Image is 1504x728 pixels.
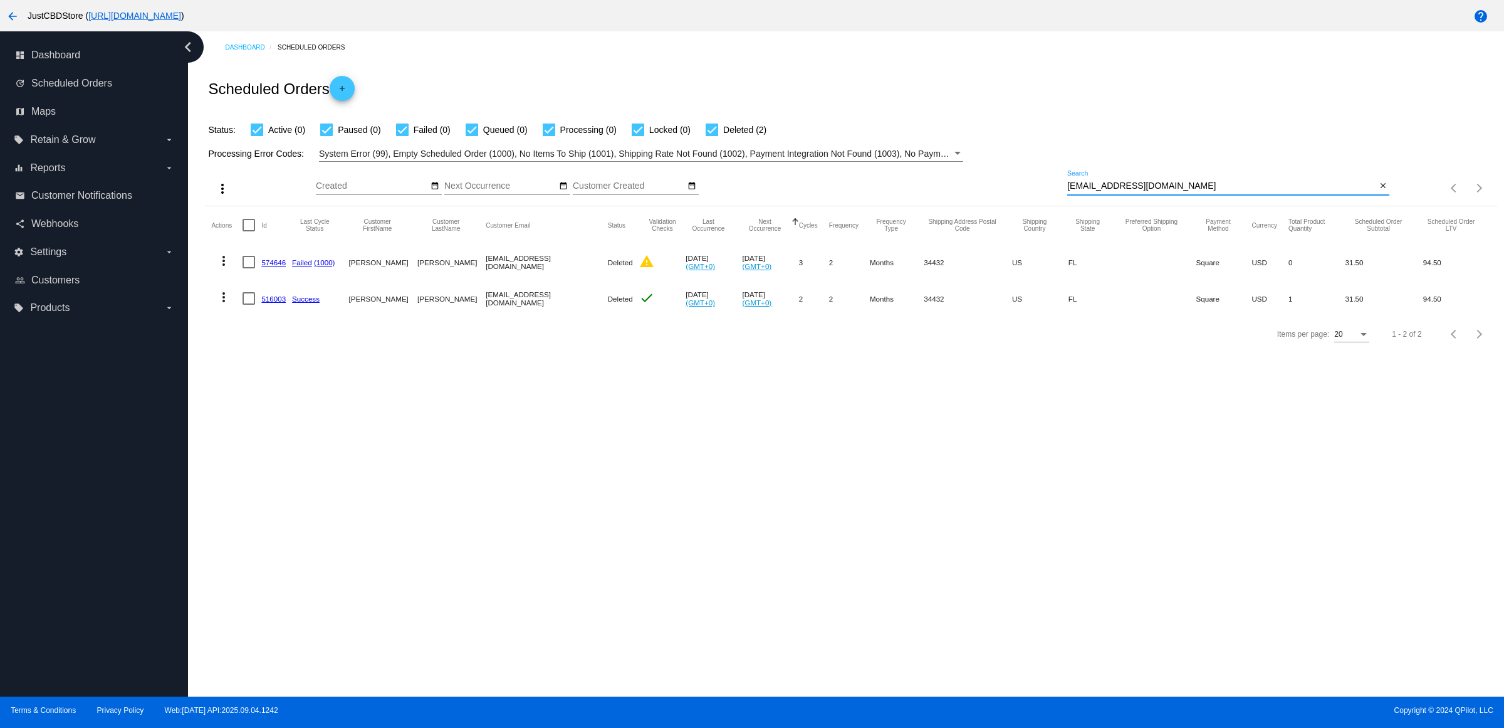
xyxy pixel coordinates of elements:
[14,247,24,257] i: settings
[15,102,174,122] a: map Maps
[1473,9,1488,24] mat-icon: help
[1012,218,1057,232] button: Change sorting for ShippingCountry
[338,122,380,137] span: Paused (0)
[639,254,654,269] mat-icon: warning
[486,280,608,317] mat-cell: [EMAIL_ADDRESS][DOMAIN_NAME]
[829,280,870,317] mat-cell: 2
[686,262,715,270] a: (GMT+0)
[1376,180,1389,193] button: Clear
[225,38,278,57] a: Dashboard
[1196,244,1252,280] mat-cell: Square
[573,181,686,191] input: Customer Created
[15,78,25,88] i: update
[686,244,742,280] mat-cell: [DATE]
[1379,181,1387,191] mat-icon: close
[1288,206,1345,244] mat-header-cell: Total Product Quantity
[319,146,963,162] mat-select: Filter by Processing Error Codes
[763,706,1493,715] span: Copyright © 2024 QPilot, LLC
[208,149,304,159] span: Processing Error Codes:
[1467,176,1492,201] button: Next page
[486,244,608,280] mat-cell: [EMAIL_ADDRESS][DOMAIN_NAME]
[1423,280,1491,317] mat-cell: 94.50
[924,244,1012,280] mat-cell: 34432
[15,191,25,201] i: email
[11,706,76,715] a: Terms & Conditions
[686,280,742,317] mat-cell: [DATE]
[417,244,486,280] mat-cell: [PERSON_NAME]
[15,275,25,285] i: people_outline
[799,244,829,280] mat-cell: 3
[335,84,350,99] mat-icon: add
[15,45,174,65] a: dashboard Dashboard
[15,50,25,60] i: dashboard
[608,295,633,303] span: Deleted
[417,280,486,317] mat-cell: [PERSON_NAME]
[1118,218,1184,232] button: Change sorting for PreferredShippingOption
[639,290,654,305] mat-icon: check
[30,134,95,145] span: Retain & Grow
[743,244,799,280] mat-cell: [DATE]
[216,253,231,268] mat-icon: more_vert
[1288,244,1345,280] mat-cell: 0
[1068,280,1119,317] mat-cell: FL
[15,186,174,206] a: email Customer Notifications
[164,135,174,145] i: arrow_drop_down
[31,275,80,286] span: Customers
[870,244,924,280] mat-cell: Months
[31,50,80,61] span: Dashboard
[870,280,924,317] mat-cell: Months
[1067,181,1376,191] input: Search
[1423,218,1480,232] button: Change sorting for LifetimeValue
[1442,322,1467,347] button: Previous page
[608,221,625,229] button: Change sorting for Status
[165,706,278,715] a: Web:[DATE] API:2025.09.04.1242
[1392,330,1421,339] div: 1 - 2 of 2
[15,107,25,117] i: map
[559,181,568,191] mat-icon: date_range
[829,221,859,229] button: Change sorting for Frequency
[1467,322,1492,347] button: Next page
[30,162,65,174] span: Reports
[444,181,557,191] input: Next Occurrence
[743,262,772,270] a: (GMT+0)
[829,244,870,280] mat-cell: 2
[292,295,320,303] a: Success
[215,181,230,196] mat-icon: more_vert
[216,290,231,305] mat-icon: more_vert
[1068,218,1107,232] button: Change sorting for ShippingState
[686,298,715,307] a: (GMT+0)
[870,218,912,232] button: Change sorting for FrequencyType
[743,298,772,307] a: (GMT+0)
[15,214,174,234] a: share Webhooks
[348,218,406,232] button: Change sorting for CustomerFirstName
[1334,330,1369,339] mat-select: Items per page:
[348,280,417,317] mat-cell: [PERSON_NAME]
[649,122,691,137] span: Locked (0)
[164,163,174,173] i: arrow_drop_down
[723,122,766,137] span: Deleted (2)
[268,122,305,137] span: Active (0)
[1196,280,1252,317] mat-cell: Square
[1277,330,1329,339] div: Items per page:
[14,163,24,173] i: equalizer
[28,11,184,21] span: JustCBDStore ( )
[5,9,20,24] mat-icon: arrow_back
[164,303,174,313] i: arrow_drop_down
[261,258,286,266] a: 574646
[278,38,356,57] a: Scheduled Orders
[743,218,788,232] button: Change sorting for NextOccurrenceUtc
[31,218,78,229] span: Webhooks
[292,258,312,266] a: Failed
[1423,244,1491,280] mat-cell: 94.50
[1251,280,1288,317] mat-cell: USD
[88,11,181,21] a: [URL][DOMAIN_NAME]
[1334,330,1342,339] span: 20
[1196,218,1241,232] button: Change sorting for PaymentMethod.Type
[314,258,335,266] a: (1000)
[743,280,799,317] mat-cell: [DATE]
[31,190,132,201] span: Customer Notifications
[30,302,70,314] span: Products
[486,221,530,229] button: Change sorting for CustomerEmail
[1251,244,1288,280] mat-cell: USD
[30,246,66,258] span: Settings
